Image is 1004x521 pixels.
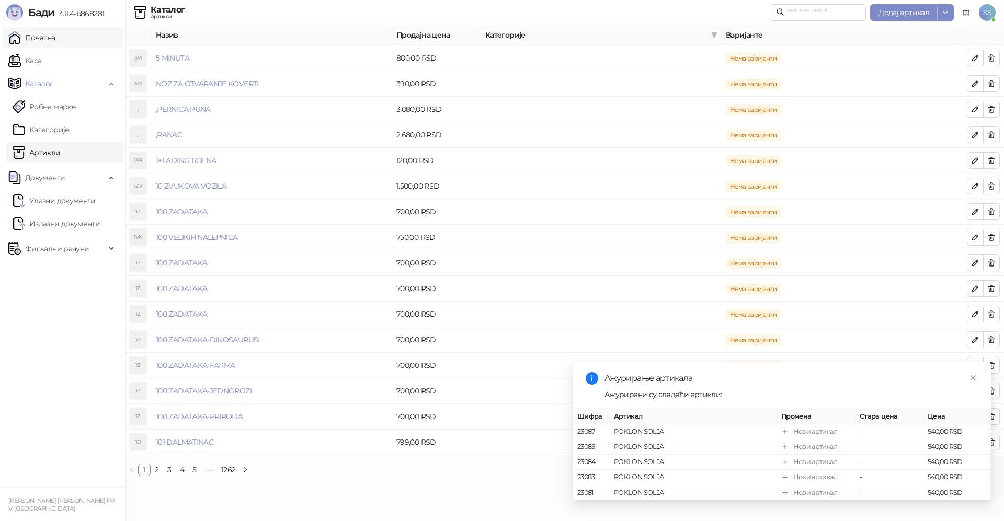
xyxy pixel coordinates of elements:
[156,386,252,396] a: 100 ZADATAKA-JEDNOROZI
[201,464,218,476] span: •••
[793,472,837,483] div: Нови артикал
[138,464,151,476] li: 1
[156,105,211,114] a: ,PERNICA PUNA
[130,152,146,169] div: 1AR
[8,497,115,512] small: [PERSON_NAME] [PERSON_NAME] PR V. [GEOGRAPHIC_DATA]
[201,464,218,476] li: Следећих 5 Страна
[188,464,201,476] li: 5
[485,29,707,41] span: Категорије
[156,258,207,268] a: 100 ZADATAKA
[923,409,991,424] th: Цена
[130,306,146,322] div: 1Z
[152,148,392,173] td: 1+1 ADING ROLNA
[156,284,207,293] a: 100 ZADATAKA
[130,331,146,348] div: 1Z
[573,409,610,424] th: Шифра
[6,4,23,21] img: Logo
[777,409,855,424] th: Промена
[793,442,837,453] div: Нови артикал
[28,6,54,19] span: Бади
[152,97,392,122] td: ,PERNICA PUNA
[392,378,481,404] td: 700,00 RSD
[8,50,41,71] a: Каса
[923,424,991,439] td: 540,00 RSD
[156,309,207,319] a: 100 ZADATAKA
[152,45,392,71] td: 5 MINUTA
[130,408,146,425] div: 1Z
[152,250,392,276] td: 100 ZADATAKA
[923,440,991,455] td: 540,00 RSD
[130,280,146,297] div: 1Z
[392,276,481,302] td: 700,00 RSD
[726,360,781,372] span: Нема варијанти
[156,207,207,216] a: 100 ZADATAKA
[13,96,76,117] a: Робне марке
[979,4,996,21] span: SS
[878,8,929,17] span: Додај артикал
[151,6,185,14] div: Каталог
[13,213,100,234] a: Излазни документи
[130,383,146,399] div: 1Z
[130,178,146,194] div: 1ZV
[726,78,781,90] span: Нема варијанти
[726,232,781,244] span: Нема варијанти
[156,156,216,165] a: 1+1 ADING ROLNA
[164,464,175,476] a: 3
[129,467,135,473] span: left
[923,455,991,470] td: 540,00 RSD
[793,488,837,498] div: Нови артикал
[125,464,138,476] button: left
[392,302,481,327] td: 700,00 RSD
[152,225,392,250] td: 100 VELIKIH NALEPNICA
[152,378,392,404] td: 100 ZADATAKA-JEDNOROZI
[604,372,979,385] div: Ажурирање артикала
[189,464,200,476] a: 5
[726,283,781,295] span: Нема варијанти
[870,4,938,21] button: Додај артикал
[176,464,188,476] a: 4
[392,71,481,97] td: 390,00 RSD
[586,372,598,385] span: info-circle
[152,122,392,148] td: ,RANAC
[726,155,781,167] span: Нема варијанти
[726,334,781,346] span: Нема варијанти
[156,53,189,63] a: 5 MINUTA
[152,327,392,353] td: 100 ZADATAKA-DINOSAURUSI
[923,485,991,501] td: 540,00 RSD
[54,9,104,18] span: 3.11.4-b868281
[151,464,163,476] a: 2
[726,130,781,141] span: Нема варијанти
[151,14,185,19] div: Артикли
[156,437,213,447] a: 101 DALMATINAC
[855,470,923,485] td: -
[392,353,481,378] td: 700,00 RSD
[969,374,977,381] span: close
[610,424,777,439] td: POKLON SOLJA
[392,430,481,455] td: 799,00 RSD
[25,167,65,188] span: Документи
[152,430,392,455] td: 101 DALMATINAC
[392,404,481,430] td: 700,00 RSD
[156,412,243,421] a: 100 ZADATAKA-PRIRODA
[709,27,720,43] span: filter
[130,357,146,374] div: 1Z
[130,50,146,66] div: 5M
[958,4,975,21] a: Документација
[726,104,781,115] span: Нема варијанти
[392,225,481,250] td: 750,00 RSD
[242,467,248,473] span: right
[722,25,962,45] th: Варијанте
[130,203,146,220] div: 1Z
[13,119,70,140] a: Категорије
[610,440,777,455] td: POKLON SOLJA
[152,302,392,327] td: 100 ZADATAKA
[573,424,610,439] td: 23087
[855,485,923,501] td: -
[573,470,610,485] td: 23083
[13,190,96,211] a: Ulazni dokumentiУлазни документи
[855,409,923,424] th: Стара цена
[967,372,979,384] a: Close
[152,25,392,45] th: Назив
[130,254,146,271] div: 1Z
